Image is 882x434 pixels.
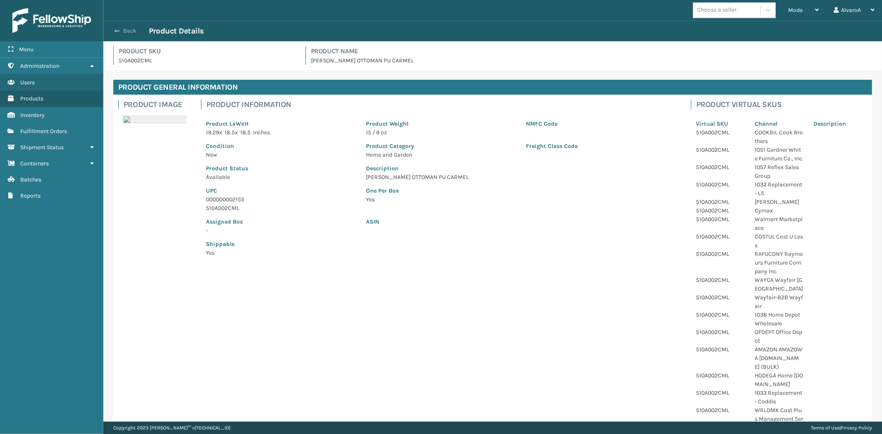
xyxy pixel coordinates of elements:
p: Channel [755,119,803,128]
p: NMFC Code [526,119,676,128]
p: 510A002CML [696,232,745,241]
p: AMAZON AMAZOWA [DOMAIN_NAME] (BULK) [755,345,803,371]
p: Yes [366,195,676,204]
p: WAYCA Wayfair [GEOGRAPHIC_DATA] [755,276,803,293]
p: Shippable [206,240,356,248]
h3: Product Details [149,26,204,36]
p: 510A002CML [696,180,745,189]
span: Inches [253,129,270,136]
span: 15 / 6 oz [366,129,387,136]
p: Copyright 2023 [PERSON_NAME]™ v [TECHNICAL_ID] [113,422,230,434]
p: Virtual SKU [696,119,745,128]
img: logo [12,8,91,33]
p: 510A002CML [696,310,745,319]
p: ASIN [366,217,676,226]
p: 510A002CML [696,215,745,224]
h4: Product Virtual SKUs [696,100,867,110]
p: [PERSON_NAME] OTTOMAN PU CARMEL [311,56,872,65]
p: Description [366,164,676,173]
p: Walmart Marketplace [755,215,803,232]
p: 510A002CML [696,198,745,206]
p: Product Category [366,142,516,150]
span: 18.5 x [225,129,238,136]
p: 510A002CML [696,371,745,380]
p: UPC [206,186,356,195]
span: Menu [19,46,33,53]
p: 000000002155 [206,195,356,204]
p: Home and Garden [366,150,516,159]
p: WRLDMK Cost Plus Management Services [755,406,803,432]
p: Condition [206,142,356,150]
a: Privacy Policy [841,425,872,431]
span: Users [20,79,35,86]
h4: Product Image [124,100,191,110]
h4: Product Information [206,100,681,110]
p: Yes [206,248,356,257]
img: 51104088640_40f294f443_o-scaled-700x700.jpg [123,116,186,123]
p: 1033 Replacement - Coddle [755,389,803,406]
p: 510A002CML [696,206,745,215]
p: Product Weight [366,119,516,128]
p: New [206,150,356,159]
p: RAFUCONY Raymours Furniture Company Inc [755,250,803,276]
span: Fulfillment Orders [20,128,67,135]
p: 510A002CML [119,56,296,65]
p: Cymax [755,206,803,215]
p: OFDEPT Office Depot [755,328,803,345]
h4: Product Name [311,46,872,56]
span: Inventory [20,112,45,119]
span: 18.5 [240,129,251,136]
p: 510A002CML [696,128,745,137]
p: 1057 Reflex Sales Group [755,163,803,180]
p: 510A002CML [696,328,745,336]
h4: Product SKU [119,46,296,56]
p: HODEGA Home [DOMAIN_NAME] [755,371,803,389]
button: Back [111,27,149,35]
p: 510A002CML [696,406,745,415]
div: Choose a seller [697,6,736,14]
span: 19.29 x [206,129,222,136]
p: 510A002CML [696,345,745,354]
p: 510A002CML [696,276,745,284]
p: 510A002CML [696,163,745,172]
p: Description [813,119,862,128]
p: 1051 Gardner White Furniture Co., Inc. [755,145,803,163]
span: Reports [20,192,41,199]
span: Containers [20,160,49,167]
p: [PERSON_NAME] OTTOMAN PU CARMEL [366,173,676,181]
p: 1038 Home Depot Wholesale [755,310,803,328]
p: [PERSON_NAME] [755,198,803,206]
p: COOKBIL Cook Brothers [755,128,803,145]
p: 510A002CML [696,293,745,302]
p: - [206,226,356,235]
p: Assigned Box [206,217,356,226]
p: Product Status [206,164,356,173]
p: 510A002CML [696,389,745,397]
span: Products [20,95,43,102]
span: Mode [788,7,803,14]
span: Batches [20,176,41,183]
a: Terms of Use [811,425,839,431]
span: Administration [20,62,60,69]
span: Shipment Status [20,144,64,151]
p: Available [206,173,356,181]
h4: Product General Information [113,80,872,95]
p: COSTUL Cost U Less [755,232,803,250]
p: One Per Box [366,186,676,195]
p: Product LxWxH [206,119,356,128]
div: | [811,422,872,434]
p: Freight Class Code [526,142,676,150]
p: 510A002CML [206,204,356,212]
p: 510A002CML [696,250,745,258]
p: 510A002CML [696,145,745,154]
p: 1032 Replacement - LS [755,180,803,198]
p: Wayfair-B2B Wayfair [755,293,803,310]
